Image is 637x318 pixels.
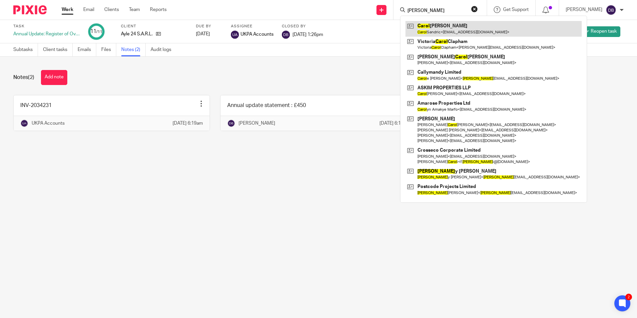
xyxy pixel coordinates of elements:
a: Emails [78,43,96,56]
p: [PERSON_NAME] [566,6,602,13]
img: Pixie [13,5,47,14]
a: Reopen task [580,26,620,37]
a: Files [101,43,116,56]
img: svg%3E [20,119,28,127]
input: Search [407,8,467,14]
span: [DATE] 1:26pm [293,32,323,37]
a: Reports [150,6,167,13]
a: Notes (2) [121,43,146,56]
p: Ayle 24 S.A.R.L. [121,31,153,37]
div: 11 [90,28,102,35]
a: Subtasks [13,43,38,56]
a: Client tasks [43,43,73,56]
div: 2 [625,294,632,300]
a: Email [83,6,94,13]
div: Annual Update: Register of Overseas Entities [13,31,80,37]
a: Clients [104,6,119,13]
div: [DATE] [196,31,223,37]
a: Team [129,6,140,13]
img: svg%3E [227,119,235,127]
p: [PERSON_NAME] [239,120,275,127]
img: svg%3E [606,5,616,15]
span: (2) [28,75,34,80]
label: Client [121,24,188,29]
p: [DATE] 6:19am [173,120,203,127]
span: UKPA Accounts [241,31,274,38]
label: Task [13,24,80,29]
button: Add note [41,70,67,85]
img: svg%3E [282,31,290,39]
button: Clear [471,6,478,12]
label: Closed by [282,24,323,29]
label: Assignee [231,24,274,29]
p: [DATE] 6:10am [379,120,410,127]
small: /11 [96,30,102,34]
span: Get Support [503,7,529,12]
img: svg%3E [231,31,239,39]
a: Audit logs [151,43,176,56]
p: UKPA Accounts [32,120,65,127]
label: Due by [196,24,223,29]
span: Reopen task [591,28,617,35]
a: Work [62,6,73,13]
h1: Notes [13,74,34,81]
